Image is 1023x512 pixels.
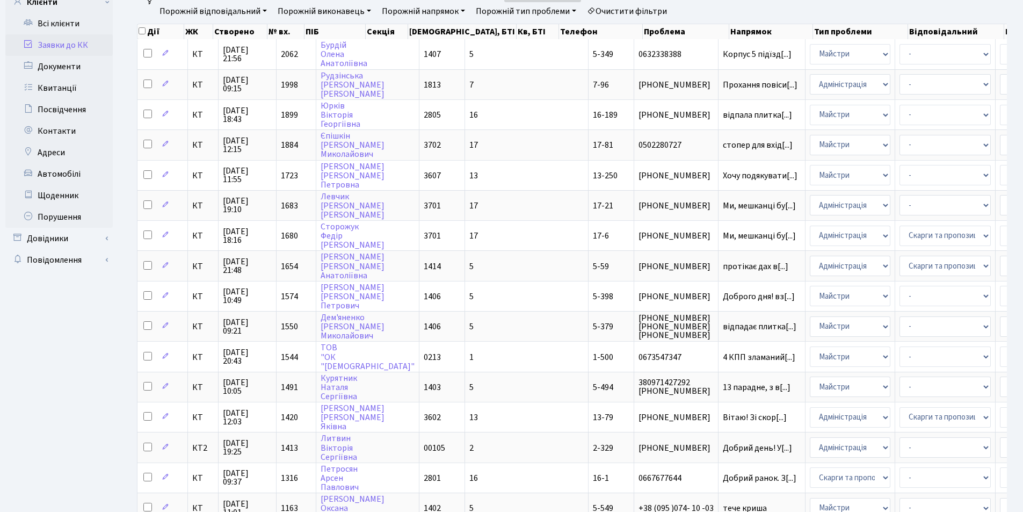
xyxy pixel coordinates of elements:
span: [PHONE_NUMBER] [639,262,714,271]
a: Автомобілі [5,163,113,185]
span: 1683 [281,200,298,212]
a: Квитанції [5,77,113,99]
span: [DATE] 21:56 [223,46,272,63]
a: Контакти [5,120,113,142]
span: 3701 [424,230,441,242]
a: Посвідчення [5,99,113,120]
span: [DATE] 10:49 [223,287,272,305]
a: ЮрківВікторіяГеоргіївна [321,100,360,130]
span: 17 [469,230,478,242]
a: Документи [5,56,113,77]
span: 13 парадне, з в[...] [723,381,790,393]
a: Дем'яненко[PERSON_NAME]Миколайович [321,312,384,342]
span: 7 [469,79,474,91]
span: 0502280727 [639,141,714,149]
span: 17-6 [593,230,609,242]
span: [PHONE_NUMBER] [639,111,714,119]
span: 13-250 [593,170,618,182]
a: Повідомлення [5,249,113,271]
span: 380971427292 [PHONE_NUMBER] [639,378,714,395]
span: 1550 [281,321,298,333]
span: протікає дах в[...] [723,261,788,272]
span: 16 [469,109,478,121]
span: 1414 [424,261,441,272]
span: 1544 [281,351,298,363]
span: [DATE] 11:55 [223,167,272,184]
span: [PHONE_NUMBER] [639,81,714,89]
a: Всі клієнти [5,13,113,34]
span: КТ [192,292,214,301]
span: 1574 [281,291,298,302]
span: 3602 [424,412,441,423]
span: 5 [469,321,474,333]
th: Створено [213,24,267,39]
span: 0213 [424,351,441,363]
span: 2805 [424,109,441,121]
span: відпадає плитка[...] [723,321,796,333]
span: 0673547347 [639,353,714,362]
a: Порожній напрямок [378,2,469,20]
span: 0667677644 [639,474,714,482]
span: Доброго дня! вз[...] [723,291,795,302]
span: [DATE] 09:15 [223,76,272,93]
span: 16-189 [593,109,618,121]
a: ЛитвинВікторіяСергіївна [321,433,357,463]
span: 1899 [281,109,298,121]
span: 5 [469,261,474,272]
span: 1813 [424,79,441,91]
span: 1406 [424,291,441,302]
span: 3702 [424,139,441,151]
span: 13-79 [593,412,613,423]
span: [DATE] 18:16 [223,227,272,244]
th: ЖК [184,24,213,39]
a: Порожній тип проблеми [471,2,581,20]
span: 1407 [424,48,441,60]
a: Порожній виконавець [273,2,375,20]
span: 00105 [424,442,445,454]
span: Ми, мешканці бу[...] [723,200,796,212]
span: 1491 [281,381,298,393]
a: Порушення [5,206,113,228]
span: 1403 [424,381,441,393]
th: Напрямок [729,24,813,39]
span: 3701 [424,200,441,212]
a: Адреси [5,142,113,163]
span: 4 КПП зламаний[...] [723,351,795,363]
span: 1998 [281,79,298,91]
span: 13 [469,170,478,182]
span: [PHONE_NUMBER] [639,444,714,452]
span: 5-494 [593,381,613,393]
span: КТ [192,353,214,362]
span: КТ [192,474,214,482]
span: КТ [192,383,214,392]
span: Вітаю! Зі скор[...] [723,412,787,423]
span: 3607 [424,170,441,182]
span: КТ [192,262,214,271]
a: Левчик[PERSON_NAME][PERSON_NAME] [321,191,384,221]
span: 1406 [424,321,441,333]
span: [DATE] 21:48 [223,257,272,275]
span: 1723 [281,170,298,182]
a: Очистити фільтри [583,2,671,20]
span: КТ [192,201,214,210]
span: Добрий день! У[...] [723,442,792,454]
span: 2801 [424,472,441,484]
span: [DATE] 09:37 [223,469,272,486]
th: Секція [366,24,408,39]
span: 5 [469,291,474,302]
a: Рудзінська[PERSON_NAME][PERSON_NAME] [321,70,384,100]
span: 5 [469,48,474,60]
a: [PERSON_NAME][PERSON_NAME]Петровна [321,161,384,191]
span: КТ [192,413,214,422]
th: Проблема [643,24,729,39]
span: КТ [192,232,214,240]
th: Тип проблеми [813,24,908,39]
a: Порожній відповідальний [155,2,271,20]
span: 1680 [281,230,298,242]
th: Телефон [559,24,642,39]
th: Дії [137,24,184,39]
span: КТ [192,111,214,119]
span: [PHONE_NUMBER] [639,232,714,240]
span: 1316 [281,472,298,484]
a: Єпішкін[PERSON_NAME]Миколайович [321,130,384,160]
